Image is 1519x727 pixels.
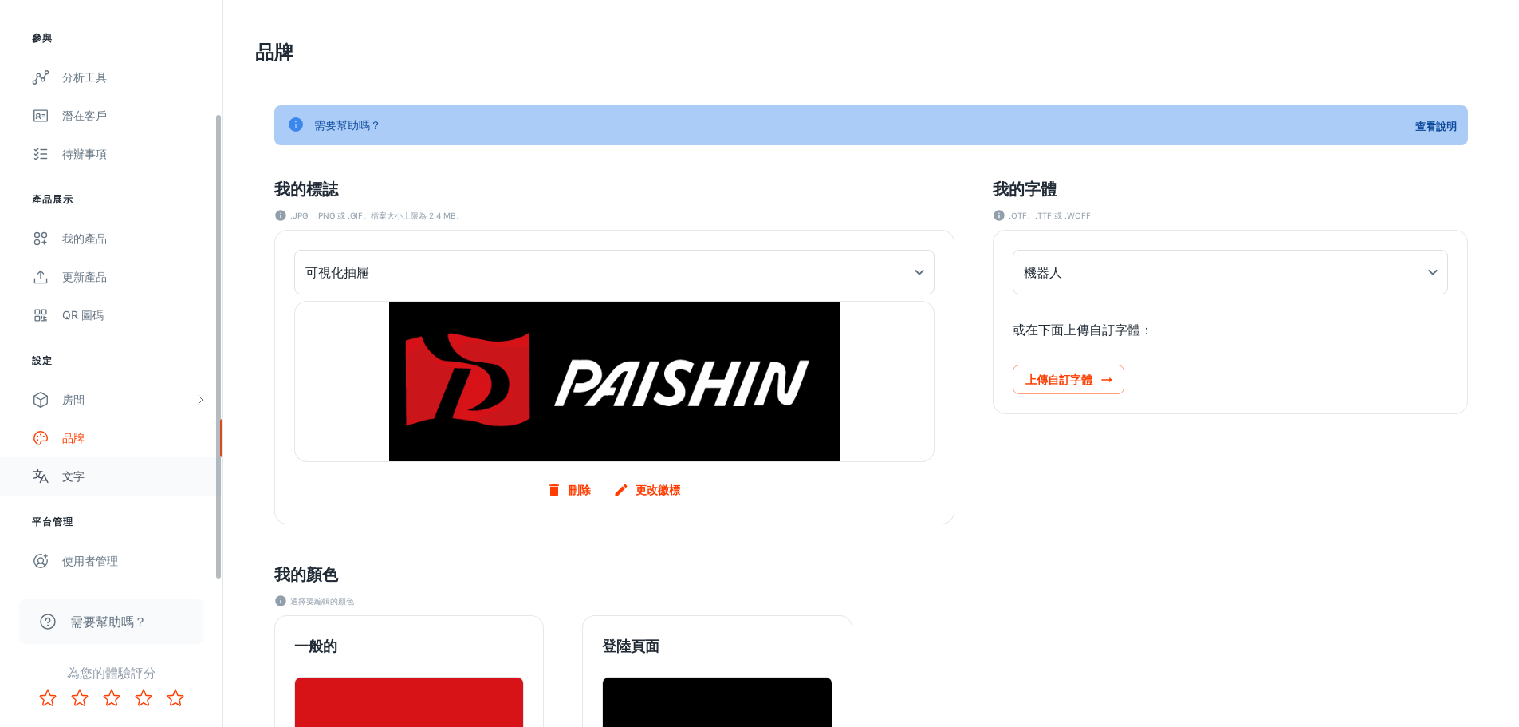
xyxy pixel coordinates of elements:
font: 刪除 [569,483,591,496]
font: 平台管理 [32,516,73,527]
font: 需要幫助嗎？ [314,118,381,132]
font: 或在下面上傳自訂字體： [1013,322,1153,338]
font: 更改徽標 [636,483,680,496]
font: 設定 [32,354,53,366]
font: 使用者管理 [62,554,118,567]
label: 更改徽標 [610,475,687,504]
font: 可視化抽屜 [305,264,369,280]
button: 評分 3 顆星 [96,682,128,714]
button: 查看說明 [1411,113,1462,139]
font: 我的顏色 [274,565,338,584]
button: 評分 2 顆星 [64,682,96,714]
font: 參與 [32,32,53,44]
font: 待辦事項 [62,147,107,160]
span: 上傳自訂字體 [1013,365,1124,394]
font: 品牌 [255,41,293,64]
font: 房間 [62,393,85,406]
font: 登陸頁面 [602,638,659,654]
font: .OTF、.TTF 或 .WOFF [1009,211,1091,220]
font: 機器人 [1024,265,1062,280]
font: 分析工具 [62,70,107,84]
font: 潛在客戶 [62,109,107,122]
font: 我的標誌 [274,180,338,199]
font: 我的字體 [993,180,1057,199]
font: 需要幫助嗎？ [70,614,147,630]
button: 評分 1 顆星 [32,682,64,714]
font: 更新產品 [62,270,107,283]
font: 上傳自訂字體 [1025,373,1092,386]
font: 為您的體驗評分 [67,665,156,681]
button: 刪除 [543,475,597,504]
font: QR 圖碼 [62,308,104,322]
font: .JPG、.PNG 或 .GIF。檔案大小上限為 2.4 MB。 [290,211,464,220]
font: 我的產品 [62,231,107,245]
font: 文字 [62,469,85,483]
button: 評分 4 顆星 [128,682,159,714]
img: my_drawer_logo_background_image_en-us.png [389,302,840,461]
font: 品牌 [62,431,85,444]
font: 一般的 [294,638,337,654]
font: 產品展示 [32,193,73,205]
font: 查看說明 [1415,120,1457,132]
button: 評分 5 顆星 [159,682,191,714]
